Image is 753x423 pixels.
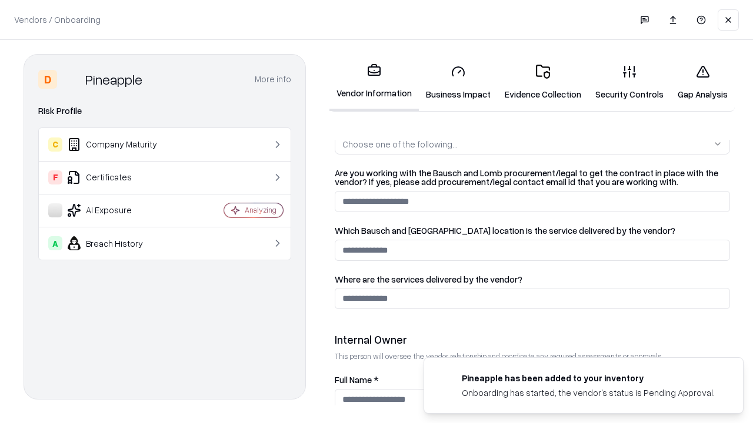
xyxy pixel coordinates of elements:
[329,54,419,111] a: Vendor Information
[335,226,730,235] label: Which Bausch and [GEOGRAPHIC_DATA] location is the service delivered by the vendor?
[462,387,715,399] div: Onboarding has started, the vendor's status is Pending Approval.
[335,351,730,361] p: This person will oversee the vendor relationship and coordinate any required assessments or appro...
[335,275,730,284] label: Where are the services delivered by the vendor?
[335,169,730,186] label: Are you working with the Bausch and Lomb procurement/legal to get the contract in place with the ...
[335,375,730,384] label: Full Name *
[38,70,57,89] div: D
[38,104,291,118] div: Risk Profile
[245,205,276,215] div: Analyzing
[342,138,458,150] div: Choose one of the following...
[255,69,291,90] button: More info
[48,137,189,152] div: Company Maturity
[48,236,189,250] div: Breach History
[62,70,81,89] img: Pineapple
[335,333,730,347] div: Internal Owner
[498,55,588,110] a: Evidence Collection
[438,372,452,386] img: pineappleenergy.com
[48,137,62,152] div: C
[48,236,62,250] div: A
[335,133,730,155] button: Choose one of the following...
[48,170,62,184] div: F
[14,14,101,26] p: Vendors / Onboarding
[48,203,189,217] div: AI Exposure
[462,372,715,384] div: Pineapple has been added to your inventory
[85,70,142,89] div: Pineapple
[419,55,498,110] a: Business Impact
[48,170,189,184] div: Certificates
[588,55,671,110] a: Security Controls
[671,55,735,110] a: Gap Analysis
